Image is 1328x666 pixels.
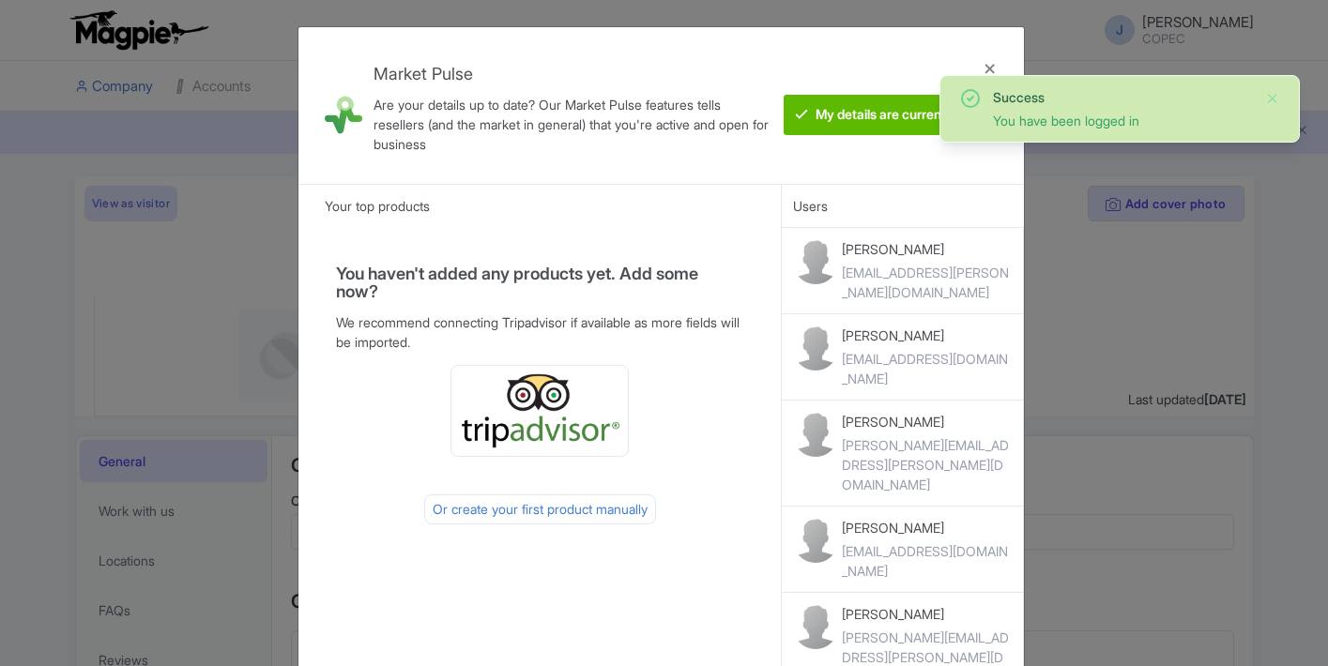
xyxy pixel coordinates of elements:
[793,325,838,371] img: contact-b11cc6e953956a0c50a2f97983291f06.png
[325,76,362,154] img: market_pulse-1-0a5220b3d29e4a0de46fb7534bebe030.svg
[784,95,957,135] btn: My details are current
[842,325,1012,345] p: [PERSON_NAME]
[993,111,1250,130] div: You have been logged in
[793,412,838,457] img: contact-b11cc6e953956a0c50a2f97983291f06.png
[842,541,1012,581] div: [EMAIL_ADDRESS][DOMAIN_NAME]
[459,373,620,448] img: ta_logo-885a1c64328048f2535e39284ba9d771.png
[374,65,773,83] h4: Market Pulse
[793,239,838,284] img: contact-b11cc6e953956a0c50a2f97983291f06.png
[842,435,1012,494] div: [PERSON_NAME][EMAIL_ADDRESS][PERSON_NAME][DOMAIN_NAME]
[793,604,838,649] img: contact-b11cc6e953956a0c50a2f97983291f06.png
[424,494,656,524] div: Or create your first product manually
[793,518,838,563] img: contact-b11cc6e953956a0c50a2f97983291f06.png
[374,95,773,154] div: Are your details up to date? Our Market Pulse features tells resellers (and the market in general...
[842,349,1012,388] div: [EMAIL_ADDRESS][DOMAIN_NAME]
[1265,87,1280,110] button: Close
[782,184,1024,227] div: Users
[298,184,781,227] div: Your top products
[842,604,1012,624] p: [PERSON_NAME]
[842,239,1012,259] p: [PERSON_NAME]
[842,263,1012,302] div: [EMAIL_ADDRESS][PERSON_NAME][DOMAIN_NAME]
[336,265,743,302] h4: You haven't added any products yet. Add some now?
[842,412,1012,431] p: [PERSON_NAME]
[993,87,1250,107] div: Success
[336,312,743,352] p: We recommend connecting Tripadvisor if available as more fields will be imported.
[842,518,1012,537] p: [PERSON_NAME]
